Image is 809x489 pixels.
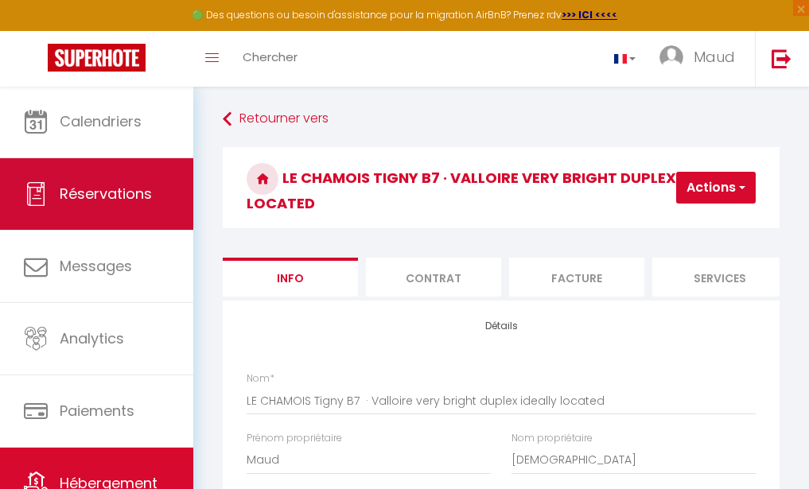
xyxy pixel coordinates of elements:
label: Prénom propriétaire [247,431,342,446]
span: Messages [60,256,132,276]
img: logout [772,49,791,68]
a: >>> ICI <<<< [562,8,617,21]
button: Actions [676,172,756,204]
label: Nom [247,371,274,386]
h4: Détails [247,320,756,332]
img: Super Booking [48,44,146,72]
li: Services [652,258,788,297]
span: Réservations [60,184,152,204]
li: Facture [509,258,644,297]
img: ... [659,45,683,69]
label: Nom propriétaire [511,431,593,446]
span: Maud [694,47,735,67]
span: Analytics [60,328,124,348]
a: Chercher [231,31,309,87]
li: Info [223,258,358,297]
a: Retourner vers [223,105,780,134]
span: Paiements [60,401,134,421]
span: Calendriers [60,111,142,131]
h3: LE CHAMOIS Tigny B7 · Valloire very bright duplex ideally located [223,147,780,228]
span: Chercher [243,49,298,65]
a: ... Maud [648,31,755,87]
li: Contrat [366,258,501,297]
